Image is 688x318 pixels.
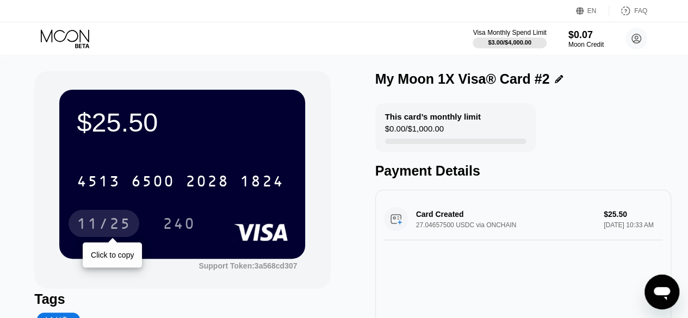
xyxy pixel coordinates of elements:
div: Moon Credit [568,41,604,48]
iframe: Button to launch messaging window [644,275,679,309]
div: $0.07 [568,29,604,41]
div: FAQ [634,7,647,15]
div: 4513 [77,174,120,191]
div: Visa Monthly Spend Limit$3.00/$4,000.00 [473,29,546,48]
div: $0.00 / $1,000.00 [385,124,444,139]
div: $25.50 [77,107,288,138]
div: 240 [163,216,195,234]
div: EN [587,7,597,15]
div: 11/25 [77,216,131,234]
div: Support Token:3a568cd307 [199,261,297,270]
div: Support Token: 3a568cd307 [199,261,297,270]
div: This card’s monthly limit [385,112,481,121]
div: $3.00 / $4,000.00 [488,39,531,46]
div: EN [576,5,609,16]
div: 11/25 [69,210,139,237]
div: 4513650020281824 [70,167,290,195]
div: Payment Details [375,163,671,179]
div: 1824 [240,174,283,191]
div: 2028 [185,174,229,191]
div: FAQ [609,5,647,16]
div: 240 [154,210,203,237]
div: Tags [34,291,330,307]
div: 6500 [131,174,175,191]
div: Visa Monthly Spend Limit [473,29,546,36]
div: $0.07Moon Credit [568,29,604,48]
div: Click to copy [91,251,134,259]
div: My Moon 1X Visa® Card #2 [375,71,550,87]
